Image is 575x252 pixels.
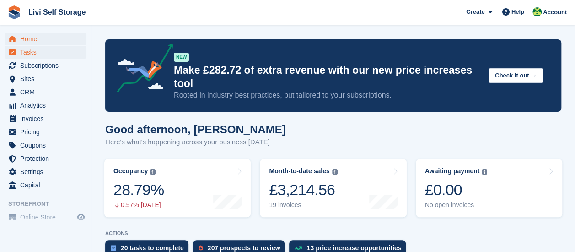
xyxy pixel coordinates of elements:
[113,201,164,209] div: 0.57% [DATE]
[5,72,86,85] a: menu
[8,199,91,208] span: Storefront
[511,7,524,16] span: Help
[111,245,116,251] img: task-75834270c22a3079a89374b754ae025e5fb1db73e45f91037f5363f120a921f8.svg
[260,159,406,217] a: Month-to-date sales £3,214.56 19 invoices
[20,112,75,125] span: Invoices
[105,137,286,148] p: Here's what's happening across your business [DATE]
[199,245,203,251] img: prospect-51fa495bee0391a8d652442698ab0144808aea92771e9ea1ae160a38d050c398.svg
[332,169,338,175] img: icon-info-grey-7440780725fd019a000dd9b08b2336e03edf1995a4989e88bcd33f0948082b44.svg
[75,212,86,223] a: Preview store
[425,201,488,209] div: No open invoices
[20,126,75,138] span: Pricing
[20,152,75,165] span: Protection
[543,8,567,17] span: Account
[269,201,337,209] div: 19 invoices
[174,90,481,100] p: Rooted in industry best practices, but tailored to your subscriptions.
[5,59,86,72] a: menu
[20,59,75,72] span: Subscriptions
[482,169,487,175] img: icon-info-grey-7440780725fd019a000dd9b08b2336e03edf1995a4989e88bcd33f0948082b44.svg
[20,86,75,99] span: CRM
[20,72,75,85] span: Sites
[208,244,280,252] div: 207 prospects to review
[5,99,86,112] a: menu
[20,46,75,59] span: Tasks
[20,211,75,224] span: Online Store
[5,46,86,59] a: menu
[295,246,302,250] img: price_increase_opportunities-93ffe204e8149a01c8c9dc8f82e8f89637d9d84a8eef4429ea346261dce0b2c0.svg
[5,126,86,138] a: menu
[20,165,75,178] span: Settings
[425,181,488,199] div: £0.00
[104,159,251,217] a: Occupancy 28.79% 0.57% [DATE]
[269,181,337,199] div: £3,214.56
[174,64,481,90] p: Make £282.72 of extra revenue with our new price increases tool
[466,7,484,16] span: Create
[5,179,86,192] a: menu
[5,165,86,178] a: menu
[5,152,86,165] a: menu
[5,112,86,125] a: menu
[306,244,401,252] div: 13 price increase opportunities
[5,211,86,224] a: menu
[416,159,562,217] a: Awaiting payment £0.00 No open invoices
[269,167,329,175] div: Month-to-date sales
[20,139,75,152] span: Coupons
[113,181,164,199] div: 28.79%
[109,44,173,96] img: price-adjustments-announcement-icon-8257ccfd72463d97f412b2fc003d46551f7dbcb40ab6d574587a9cd5c0d94...
[105,230,561,236] p: ACTIONS
[113,167,148,175] div: Occupancy
[532,7,542,16] img: Alex Handyside
[5,33,86,45] a: menu
[150,169,156,175] img: icon-info-grey-7440780725fd019a000dd9b08b2336e03edf1995a4989e88bcd33f0948082b44.svg
[425,167,480,175] div: Awaiting payment
[7,5,21,19] img: stora-icon-8386f47178a22dfd0bd8f6a31ec36ba5ce8667c1dd55bd0f319d3a0aa187defe.svg
[20,179,75,192] span: Capital
[25,5,89,20] a: Livi Self Storage
[20,33,75,45] span: Home
[105,123,286,136] h1: Good afternoon, [PERSON_NAME]
[121,244,184,252] div: 20 tasks to complete
[5,139,86,152] a: menu
[174,53,189,62] div: NEW
[20,99,75,112] span: Analytics
[5,86,86,99] a: menu
[489,68,543,83] button: Check it out →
